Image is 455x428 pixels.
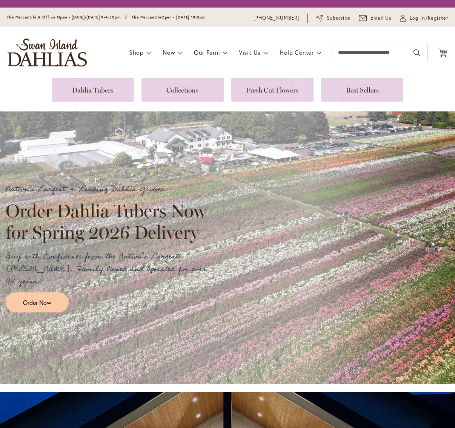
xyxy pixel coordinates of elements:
span: New [163,48,175,56]
p: Buy with Confidence from the Nation's Largest [PERSON_NAME]. Family Owned and Operated for over 9... [6,250,213,288]
button: Search [413,47,420,59]
h2: Order Dahlia Tubers Now for Spring 2026 Delivery [6,200,213,243]
span: Our Farm [194,48,220,56]
a: Email Us [359,14,392,22]
a: store logo [8,39,87,66]
span: Visit Us [239,48,261,56]
span: Open - [DATE] 10-3pm [161,15,206,20]
a: [PHONE_NUMBER] [254,14,299,22]
span: Shop [129,48,144,56]
a: Subscribe [316,14,350,22]
a: Order Now [6,292,69,312]
a: Log In/Register [400,14,448,22]
span: Log In/Register [410,14,448,22]
span: Email Us [370,14,392,22]
span: Subscribe [327,14,350,22]
span: Order Now [23,298,51,307]
p: Nation's Largest & Leading Dahlia Grower [6,183,213,196]
span: Help Center [280,48,314,56]
span: The Mercantile & Office Open - [DATE]-[DATE] 9-4:30pm / The Mercantile [7,15,161,20]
